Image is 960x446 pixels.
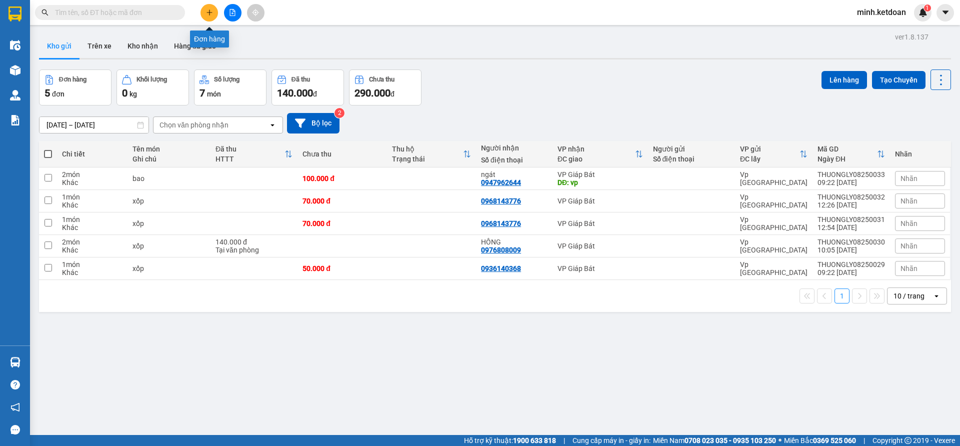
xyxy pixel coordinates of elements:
[936,4,954,21] button: caret-down
[481,156,547,164] div: Số điện thoại
[252,9,259,16] span: aim
[132,219,205,227] div: xốp
[735,141,812,167] th: Toggle SortBy
[900,242,917,250] span: Nhãn
[740,215,807,231] div: Vp [GEOGRAPHIC_DATA]
[39,69,111,105] button: Đơn hàng5đơn
[481,219,521,227] div: 0968143776
[653,435,776,446] span: Miền Nam
[481,238,547,246] div: HỒNG
[392,155,463,163] div: Trạng thái
[136,76,167,83] div: Khối lượng
[62,150,122,158] div: Chi tiết
[79,34,119,58] button: Trên xe
[369,76,394,83] div: Chưa thu
[62,170,122,178] div: 2 món
[817,170,885,178] div: THUONGLY08250033
[44,87,50,99] span: 5
[132,145,205,153] div: Tên món
[313,90,317,98] span: đ
[277,87,313,99] span: 140.000
[52,90,64,98] span: đơn
[552,141,648,167] th: Toggle SortBy
[872,71,925,89] button: Tạo Chuyến
[817,223,885,231] div: 12:54 [DATE]
[334,108,344,118] sup: 2
[6,20,80,44] span: Số 61 [PERSON_NAME] (Đối diện bến xe [GEOGRAPHIC_DATA])
[116,69,189,105] button: Khối lượng0kg
[39,34,79,58] button: Kho gửi
[557,155,635,163] div: ĐC giao
[817,193,885,201] div: THUONGLY08250032
[740,193,807,209] div: Vp [GEOGRAPHIC_DATA]
[900,264,917,272] span: Nhãn
[62,223,122,231] div: Khác
[481,144,547,152] div: Người nhận
[194,69,266,105] button: Số lượng7món
[740,145,799,153] div: VP gửi
[817,246,885,254] div: 10:05 [DATE]
[62,268,122,276] div: Khác
[778,438,781,442] span: ⚪️
[224,4,241,21] button: file-add
[557,197,643,205] div: VP Giáp Bát
[229,9,236,16] span: file-add
[557,219,643,227] div: VP Giáp Bát
[653,145,730,153] div: Người gửi
[119,34,166,58] button: Kho nhận
[481,246,521,254] div: 0976808009
[557,178,643,186] div: DĐ: vp
[817,145,877,153] div: Mã GD
[918,8,927,17] img: icon-new-feature
[740,155,799,163] div: ĐC lấy
[941,8,950,17] span: caret-down
[10,380,20,389] span: question-circle
[62,238,122,246] div: 2 món
[900,174,917,182] span: Nhãn
[302,150,381,158] div: Chưa thu
[563,435,565,446] span: |
[62,193,122,201] div: 1 món
[354,87,390,99] span: 290.000
[291,76,310,83] div: Đã thu
[12,46,75,53] span: 19003239, 0928021970
[849,6,914,18] span: minh.ketdoan
[18,55,69,77] strong: PHIẾU GỬI HÀNG
[8,6,21,21] img: logo-vxr
[557,264,643,272] div: VP Giáp Bát
[10,90,20,100] img: warehouse-icon
[271,69,344,105] button: Đã thu140.000đ
[41,9,48,16] span: search
[55,7,173,18] input: Tìm tên, số ĐT hoặc mã đơn
[3,32,5,68] img: logo
[924,4,931,11] sup: 1
[895,31,928,42] div: ver 1.8.137
[206,9,213,16] span: plus
[200,4,218,21] button: plus
[81,32,172,43] span: THUONGLY08250033
[215,155,284,163] div: HTTT
[10,115,20,125] img: solution-icon
[10,402,20,412] span: notification
[392,145,463,153] div: Thu hộ
[817,201,885,209] div: 12:26 [DATE]
[817,260,885,268] div: THUONGLY08250029
[132,242,205,250] div: xốp
[268,121,276,129] svg: open
[207,90,221,98] span: món
[302,264,381,272] div: 50.000 đ
[62,178,122,186] div: Khác
[932,292,940,300] svg: open
[302,219,381,227] div: 70.000 đ
[684,436,776,444] strong: 0708 023 035 - 0935 103 250
[10,357,20,367] img: warehouse-icon
[784,435,856,446] span: Miền Bắc
[62,246,122,254] div: Khác
[572,435,650,446] span: Cung cấp máy in - giấy in:
[817,155,877,163] div: Ngày ĐH
[817,215,885,223] div: THUONGLY08250031
[817,238,885,246] div: THUONGLY08250030
[349,69,421,105] button: Chưa thu290.000đ
[10,40,20,50] img: warehouse-icon
[18,5,69,18] span: Kết Đoàn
